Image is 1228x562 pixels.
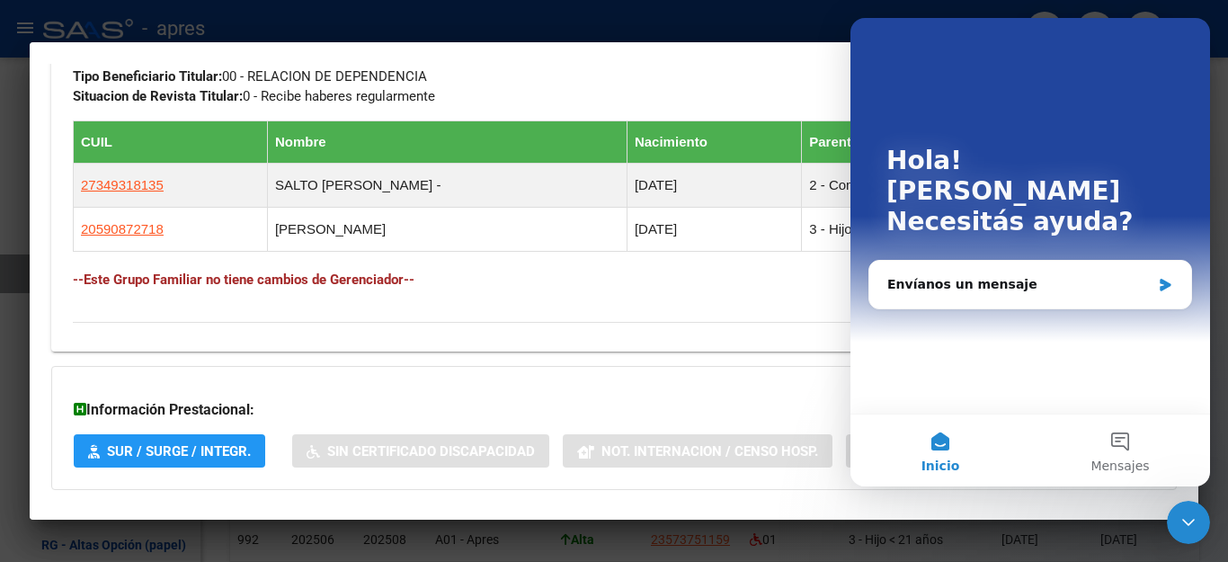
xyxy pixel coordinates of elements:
span: SUR / SURGE / INTEGR. [107,443,251,459]
iframe: Intercom live chat [850,18,1210,486]
th: Nacimiento [627,121,801,164]
span: Sin Certificado Discapacidad [327,443,535,459]
button: Sin Certificado Discapacidad [292,434,549,468]
th: Parentesco [802,121,1043,164]
td: [DATE] [627,164,801,208]
iframe: Intercom live chat [1167,501,1210,544]
button: Not. Internacion / Censo Hosp. [563,434,832,468]
td: [DATE] [627,208,801,252]
span: 00 - RELACION DE DEPENDENCIA [73,68,427,85]
td: SALTO [PERSON_NAME] - [267,164,627,208]
th: CUIL [74,121,268,164]
strong: Tipo Beneficiario Titular: [73,68,222,85]
td: 2 - Concubino [802,164,1043,208]
td: 3 - Hijo < 21 años [802,208,1043,252]
button: SUR / SURGE / INTEGR. [74,434,265,468]
span: Not. Internacion / Censo Hosp. [601,443,818,459]
button: Prestaciones Auditadas [846,434,1063,468]
th: Nombre [267,121,627,164]
h3: Información Prestacional: [74,399,1154,421]
td: [PERSON_NAME] [267,208,627,252]
span: 27349318135 [81,177,164,192]
h4: --Este Grupo Familiar no tiene cambios de Gerenciador-- [73,270,1155,290]
strong: Situacion de Revista Titular: [73,88,243,104]
span: 0 - Recibe haberes regularmente [73,88,435,104]
span: 20590872718 [81,221,164,236]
